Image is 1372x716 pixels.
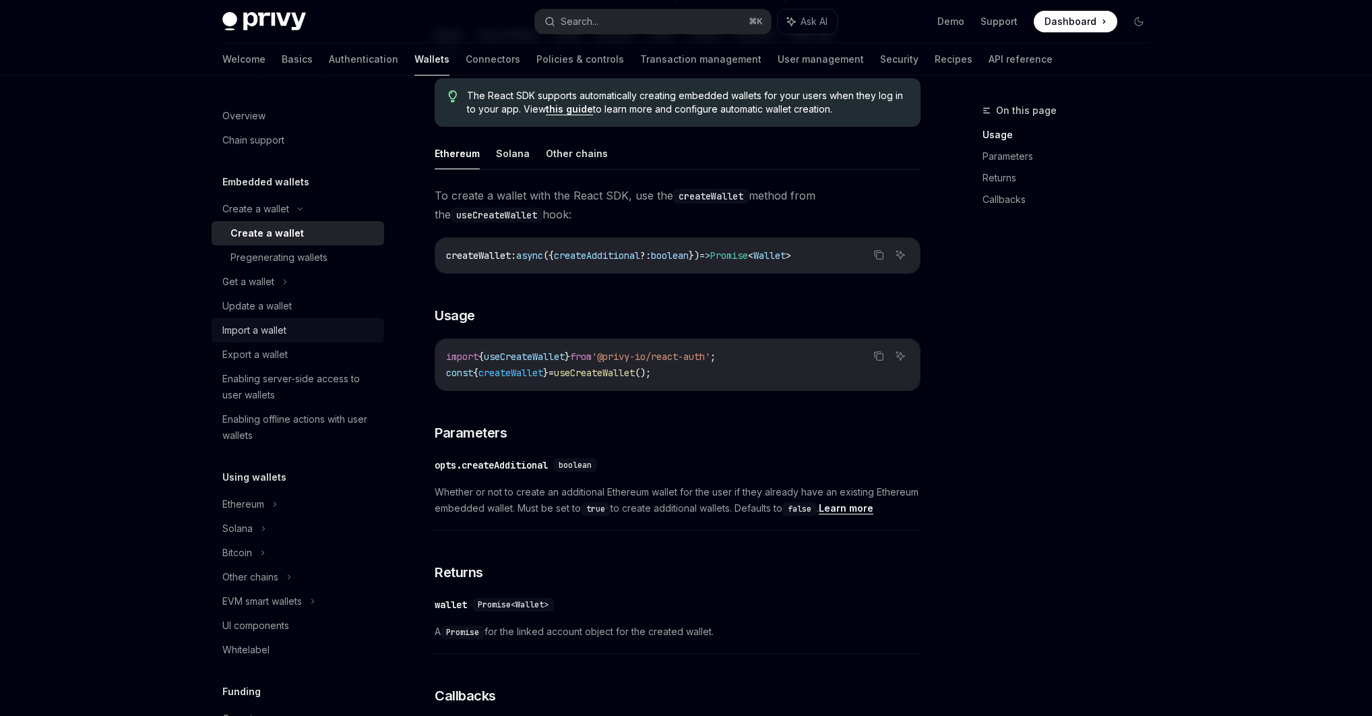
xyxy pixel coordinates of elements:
[546,138,608,169] button: Other chains
[467,89,907,116] span: The React SDK supports automatically creating embedded wallets for your users when they log in to...
[222,520,253,537] div: Solana
[222,201,289,217] div: Create a wallet
[559,460,592,471] span: boolean
[435,423,507,442] span: Parameters
[212,318,384,342] a: Import a wallet
[222,298,292,314] div: Update a wallet
[1128,11,1150,32] button: Toggle dark mode
[581,502,611,516] code: true
[212,294,384,318] a: Update a wallet
[880,43,918,76] a: Security
[749,16,763,27] span: ⌘ K
[230,249,328,266] div: Pregenerating wallets
[414,43,449,76] a: Wallets
[870,347,887,365] button: Copy the contents from the code block
[435,186,921,224] span: To create a wallet with the React SDK, use the method from the hook:
[778,9,837,34] button: Ask AI
[222,347,288,363] div: Export a wallet
[516,249,543,262] span: async
[222,108,266,124] div: Overview
[435,138,480,169] button: Ethereum
[496,138,530,169] button: Solana
[212,342,384,367] a: Export a wallet
[222,274,274,290] div: Get a wallet
[212,245,384,270] a: Pregenerating wallets
[435,563,483,582] span: Returns
[282,43,313,76] a: Basics
[222,642,270,658] div: Whitelabel
[222,469,286,485] h5: Using wallets
[222,545,252,561] div: Bitcoin
[435,624,921,640] span: A for the linked account object for the created wallet.
[549,367,554,379] span: =
[212,104,384,128] a: Overview
[222,411,376,444] div: Enabling offline actions with user wallets
[230,225,304,241] div: Create a wallet
[222,593,302,609] div: EVM smart wallets
[565,351,570,363] span: }
[592,351,710,363] span: '@privy-io/react-auth'
[212,407,384,448] a: Enabling offline actions with user wallets
[892,347,909,365] button: Ask AI
[778,43,864,76] a: User management
[446,367,473,379] span: const
[753,249,786,262] span: Wallet
[212,638,384,662] a: Whitelabel
[543,249,554,262] span: ({
[435,686,496,705] span: Callbacks
[996,102,1057,119] span: On this page
[435,598,467,611] div: wallet
[980,15,1018,28] a: Support
[222,12,306,31] img: dark logo
[441,626,485,639] code: Promise
[983,167,1160,189] a: Returns
[222,618,289,634] div: UI components
[212,367,384,407] a: Enabling server-side access to user wallets
[983,124,1160,146] a: Usage
[561,13,598,30] div: Search...
[651,249,689,262] span: boolean
[673,189,749,204] code: createWallet
[478,367,543,379] span: createWallet
[446,249,511,262] span: createWallet
[222,569,278,585] div: Other chains
[511,249,516,262] span: :
[435,306,475,325] span: Usage
[329,43,398,76] a: Authentication
[473,367,478,379] span: {
[446,351,478,363] span: import
[819,502,873,514] a: Learn more
[1044,15,1096,28] span: Dashboard
[870,246,887,264] button: Copy the contents from the code block
[983,189,1160,210] a: Callbacks
[435,484,921,516] span: Whether or not to create an additional Ethereum wallet for the user if they already have an exist...
[451,208,542,222] code: useCreateWallet
[222,43,266,76] a: Welcome
[570,351,592,363] span: from
[543,367,549,379] span: }
[786,249,791,262] span: >
[212,221,384,245] a: Create a wallet
[892,246,909,264] button: Ask AI
[1034,11,1117,32] a: Dashboard
[448,90,458,102] svg: Tip
[222,322,286,338] div: Import a wallet
[983,146,1160,167] a: Parameters
[546,103,593,115] a: this guide
[689,249,699,262] span: })
[222,174,309,190] h5: Embedded wallets
[212,128,384,152] a: Chain support
[554,367,635,379] span: useCreateWallet
[640,249,651,262] span: ?:
[710,249,748,262] span: Promise
[801,15,828,28] span: Ask AI
[699,249,710,262] span: =>
[536,43,624,76] a: Policies & controls
[937,15,964,28] a: Demo
[935,43,972,76] a: Recipes
[466,43,520,76] a: Connectors
[222,496,264,512] div: Ethereum
[989,43,1053,76] a: API reference
[222,684,261,700] h5: Funding
[535,9,771,34] button: Search...⌘K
